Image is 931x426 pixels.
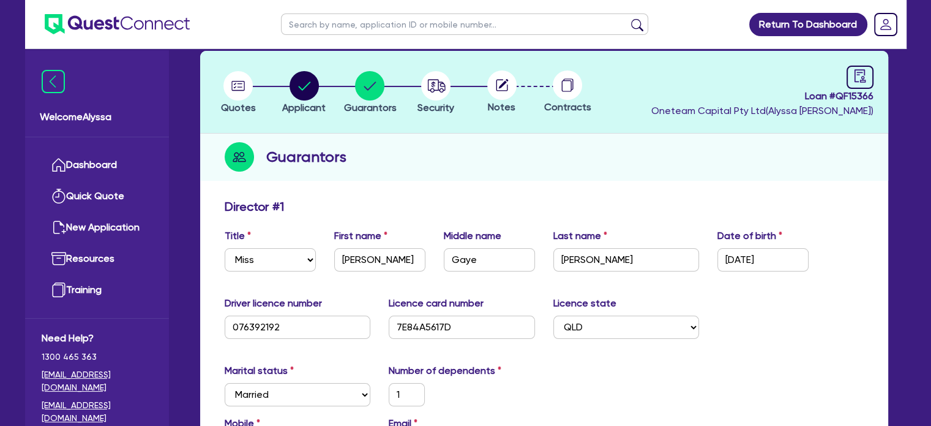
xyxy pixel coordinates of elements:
[51,220,66,235] img: new-application
[40,110,154,124] span: Welcome Alyssa
[42,150,152,181] a: Dashboard
[281,13,648,35] input: Search by name, application ID or mobile number...
[42,351,152,363] span: 1300 465 363
[51,251,66,266] img: resources
[51,189,66,203] img: quick-quote
[651,89,873,104] span: Loan # QF15366
[51,283,66,297] img: training
[853,69,867,83] span: audit
[343,70,397,116] button: Guarantors
[651,105,873,116] span: Oneteam Capital Pty Ltd ( Alyssa [PERSON_NAME] )
[417,70,455,116] button: Security
[225,142,254,172] img: step-icon
[42,212,152,243] a: New Application
[42,70,65,93] img: icon-menu-close
[220,70,256,116] button: Quotes
[847,66,873,89] a: audit
[42,243,152,275] a: Resources
[444,229,501,243] label: Middle name
[42,331,152,346] span: Need Help?
[225,199,284,214] h3: Director # 1
[282,70,326,116] button: Applicant
[343,102,396,113] span: Guarantors
[417,102,454,113] span: Security
[42,399,152,425] a: [EMAIL_ADDRESS][DOMAIN_NAME]
[225,363,294,378] label: Marital status
[717,248,809,272] input: DD / MM / YYYY
[42,368,152,394] a: [EMAIL_ADDRESS][DOMAIN_NAME]
[334,229,387,243] label: First name
[870,9,902,40] a: Dropdown toggle
[221,102,256,113] span: Quotes
[42,181,152,212] a: Quick Quote
[544,101,591,113] span: Contracts
[553,296,616,311] label: Licence state
[225,296,322,311] label: Driver licence number
[717,229,782,243] label: Date of birth
[282,102,326,113] span: Applicant
[42,275,152,306] a: Training
[225,229,251,243] label: Title
[389,296,484,311] label: Licence card number
[266,146,346,168] h2: Guarantors
[488,101,515,113] span: Notes
[389,363,501,378] label: Number of dependents
[45,14,190,34] img: quest-connect-logo-blue
[553,229,607,243] label: Last name
[749,13,867,36] a: Return To Dashboard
